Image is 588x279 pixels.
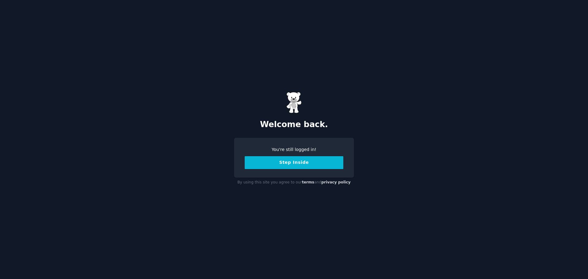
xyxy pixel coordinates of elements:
a: privacy policy [321,180,351,184]
h2: Welcome back. [234,120,354,130]
div: By using this site you agree to our and [234,178,354,187]
button: Step Inside [245,156,343,169]
img: Gummy Bear [286,92,302,113]
a: terms [302,180,314,184]
a: Step Inside [245,160,343,165]
div: You're still logged in! [245,146,343,153]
